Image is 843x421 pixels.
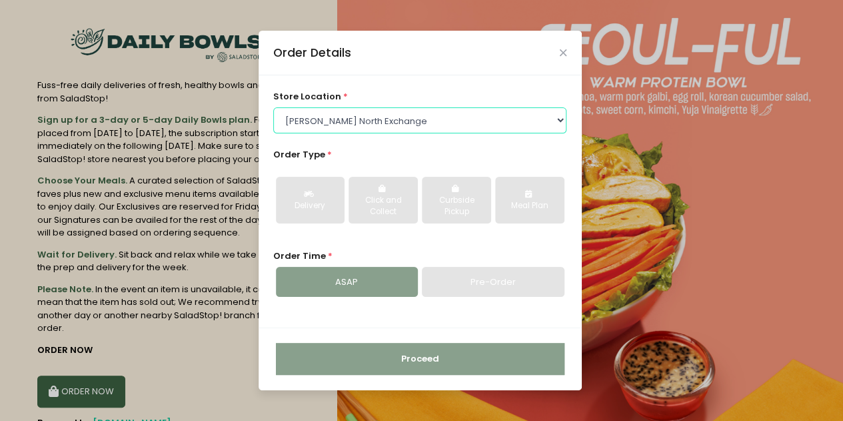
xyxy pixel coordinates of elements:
[431,195,481,218] div: Curbside Pickup
[358,195,408,218] div: Click and Collect
[560,49,566,56] button: Close
[273,148,325,161] span: Order Type
[422,177,490,224] button: Curbside Pickup
[276,177,345,224] button: Delivery
[273,250,326,262] span: Order Time
[285,200,335,212] div: Delivery
[349,177,417,224] button: Click and Collect
[273,90,341,103] span: store location
[504,200,554,212] div: Meal Plan
[495,177,564,224] button: Meal Plan
[273,44,351,61] div: Order Details
[276,343,564,375] button: Proceed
